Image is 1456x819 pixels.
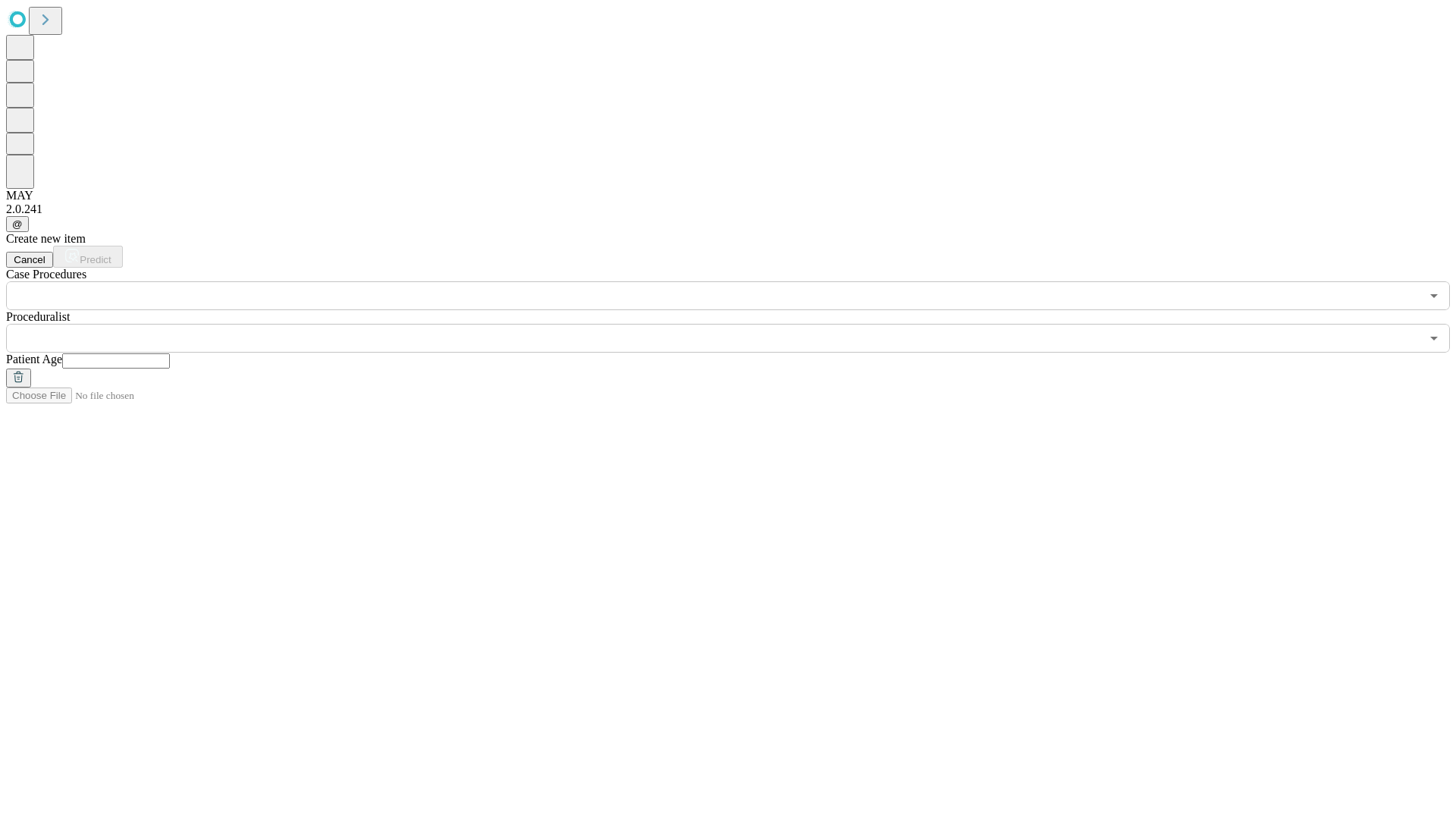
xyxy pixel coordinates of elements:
[1423,285,1445,306] button: Open
[6,232,86,245] span: Create new item
[14,254,45,265] span: Cancel
[6,310,70,323] span: Proceduralist
[1423,328,1445,349] button: Open
[53,246,123,268] button: Predict
[80,254,111,265] span: Predict
[12,218,23,230] span: @
[6,202,1450,216] div: 2.0.241
[6,189,1450,202] div: MAY
[6,353,62,366] span: Patient Age
[6,216,29,232] button: @
[6,252,53,268] button: Cancel
[6,268,86,281] span: Scheduled Procedure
